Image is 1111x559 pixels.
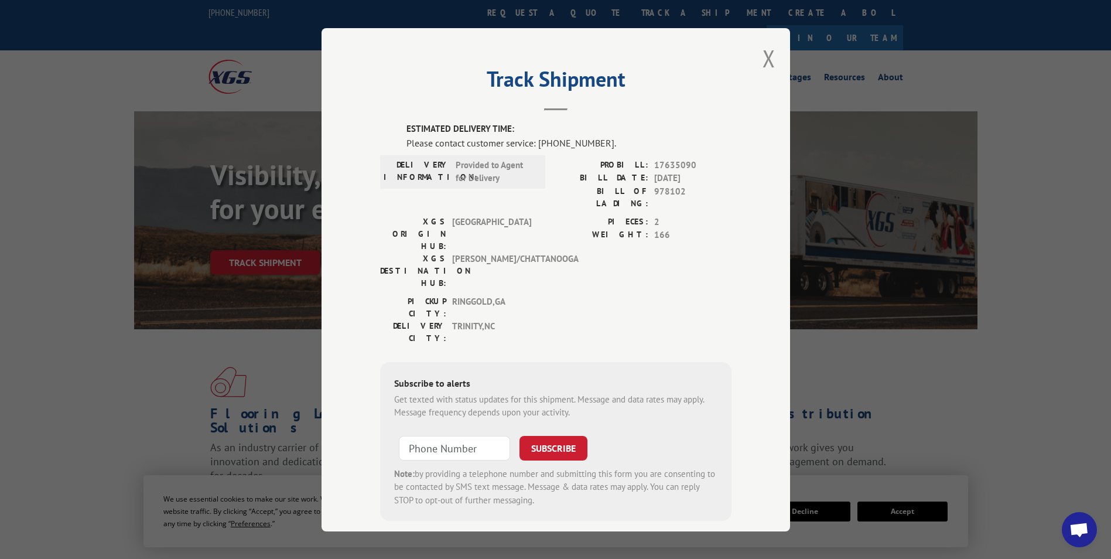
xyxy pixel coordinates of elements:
div: Please contact customer service: [PHONE_NUMBER]. [406,135,731,149]
label: BILL DATE: [556,172,648,185]
span: 17635090 [654,158,731,172]
label: XGS DESTINATION HUB: [380,252,446,289]
label: PICKUP CITY: [380,295,446,319]
span: TRINITY , NC [452,319,531,344]
button: Close modal [763,43,775,74]
label: WEIGHT: [556,229,648,242]
span: [PERSON_NAME]/CHATTANOOGA [452,252,531,289]
div: Open chat [1062,512,1097,547]
label: PIECES: [556,215,648,229]
strong: Note: [394,468,415,479]
span: [DATE] [654,172,731,185]
div: Get texted with status updates for this shipment. Message and data rates may apply. Message frequ... [394,393,717,419]
span: RINGGOLD , GA [452,295,531,319]
label: XGS ORIGIN HUB: [380,215,446,252]
label: ESTIMATED DELIVERY TIME: [406,122,731,136]
label: PROBILL: [556,158,648,172]
button: SUBSCRIBE [519,435,587,460]
label: DELIVERY CITY: [380,319,446,344]
span: 166 [654,229,731,242]
input: Phone Number [399,435,510,460]
span: 978102 [654,185,731,209]
h2: Track Shipment [380,71,731,93]
span: [GEOGRAPHIC_DATA] [452,215,531,252]
label: DELIVERY INFORMATION: [384,158,450,185]
label: BILL OF LADING: [556,185,648,209]
div: Subscribe to alerts [394,376,717,393]
span: Provided to Agent for Delivery [456,158,535,185]
div: by providing a telephone number and submitting this form you are consenting to be contacted by SM... [394,467,717,507]
span: 2 [654,215,731,229]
